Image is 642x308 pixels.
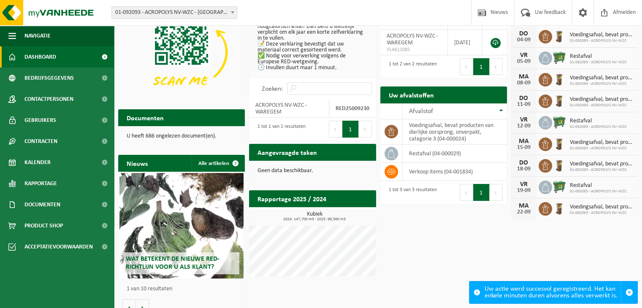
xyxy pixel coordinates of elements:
[403,119,507,145] td: voedingsafval, bevat producten van dierlijke oorsprong, onverpakt, categorie 3 (04-000024)
[515,116,532,123] div: VR
[460,58,473,75] button: Previous
[409,108,433,115] span: Afvalstof
[570,81,634,86] span: 01-092093 - ACROPOLYS NV-WZC
[126,256,219,270] span: Wat betekent de nieuwe RED-richtlijn voor u als klant?
[473,58,490,75] button: 1
[515,181,532,188] div: VR
[112,7,237,19] span: 01-092093 - ACROPOLYS NV-WZC - WAREGEM
[570,189,626,194] span: 01-092093 - ACROPOLYS NV-WZC
[24,215,63,236] span: Product Shop
[118,5,245,100] img: Download de VHEPlus App
[359,121,372,138] button: Next
[387,33,438,46] span: ACROPOLYS NV-WZC - WAREGEM
[24,89,73,110] span: Contactpersonen
[570,60,626,65] span: 01-092093 - ACROPOLYS NV-WZC
[515,123,532,129] div: 12-09
[24,194,60,215] span: Documenten
[111,6,237,19] span: 01-092093 - ACROPOLYS NV-WZC - WAREGEM
[460,184,473,201] button: Previous
[570,96,634,103] span: Voedingsafval, bevat producten van dierlijke oorsprong, onverpakt, categorie 3
[515,159,532,166] div: DO
[515,37,532,43] div: 04-09
[119,173,244,278] a: Wat betekent de nieuwe RED-richtlijn voor u als klant?
[249,99,329,118] td: ACROPOLYS NV-WZC - WAREGEM
[257,12,367,71] p: U heeft afvalstoffen zoals voedingsafval, b-hout, biologisch slib, plantaardige olie of hoogcalor...
[24,110,56,131] span: Gebruikers
[570,124,626,130] span: 01-092093 - ACROPOLYS NV-WZC
[329,121,342,138] button: Previous
[570,211,634,216] span: 01-092093 - ACROPOLYS NV-WZC
[385,183,437,202] div: 1 tot 3 van 3 resultaten
[385,57,437,76] div: 1 tot 2 van 2 resultaten
[570,161,634,168] span: Voedingsafval, bevat producten van dierlijke oorsprong, onverpakt, categorie 3
[570,53,626,60] span: Restafval
[127,133,236,139] p: U heeft 686 ongelezen document(en).
[515,145,532,151] div: 15-09
[24,25,51,46] span: Navigatie
[24,68,74,89] span: Bedrijfsgegevens
[473,184,490,201] button: 1
[118,109,172,126] h2: Documenten
[387,46,442,53] span: VLA611085
[336,105,369,112] strong: RED25009230
[515,102,532,108] div: 11-09
[448,30,482,55] td: [DATE]
[118,155,156,171] h2: Nieuws
[24,131,57,152] span: Contracten
[24,236,93,257] span: Acceptatievoorwaarden
[249,190,335,207] h2: Rapportage 2025 / 2024
[515,166,532,172] div: 18-09
[515,188,532,194] div: 19-09
[570,146,634,151] span: 01-092093 - ACROPOLYS NV-WZC
[515,52,532,59] div: VR
[552,72,566,86] img: WB-0140-HPE-BN-01
[570,168,634,173] span: 01-092093 - ACROPOLYS NV-WZC
[570,204,634,211] span: Voedingsafval, bevat producten van dierlijke oorsprong, onverpakt, categorie 3
[313,207,375,224] a: Bekijk rapportage
[342,121,359,138] button: 1
[24,152,51,173] span: Kalender
[552,158,566,172] img: WB-0140-HPE-BN-01
[485,281,621,303] div: Uw actie werd succesvol geregistreerd. Het kan enkele minuten duren alvorens alles verwerkt is.
[262,86,283,92] label: Zoeken:
[552,93,566,108] img: WB-0140-HPE-BN-01
[570,75,634,81] span: Voedingsafval, bevat producten van dierlijke oorsprong, onverpakt, categorie 3
[380,86,442,103] h2: Uw afvalstoffen
[192,155,244,172] a: Alle artikelen
[127,286,241,292] p: 1 van 10 resultaten
[515,80,532,86] div: 08-09
[570,38,634,43] span: 01-092093 - ACROPOLYS NV-WZC
[552,136,566,151] img: WB-0140-HPE-BN-01
[552,115,566,129] img: WB-0660-HPE-GN-01
[570,118,626,124] span: Restafval
[515,95,532,102] div: DO
[490,58,503,75] button: Next
[24,46,56,68] span: Dashboard
[490,184,503,201] button: Next
[515,59,532,65] div: 05-09
[552,29,566,43] img: WB-0140-HPE-BN-01
[253,211,376,222] h3: Kubiek
[515,138,532,145] div: MA
[570,182,626,189] span: Restafval
[570,32,634,38] span: Voedingsafval, bevat producten van dierlijke oorsprong, onverpakt, categorie 3
[403,145,507,163] td: restafval (04-000029)
[253,120,306,138] div: 1 tot 1 van 1 resultaten
[249,144,325,160] h2: Aangevraagde taken
[552,179,566,194] img: WB-0660-HPE-GN-01
[253,217,376,222] span: 2024: 147,700 m3 - 2025: 99,560 m3
[515,73,532,80] div: MA
[257,168,367,174] p: Geen data beschikbaar.
[24,173,57,194] span: Rapportage
[552,50,566,65] img: WB-0660-HPE-GN-01
[515,30,532,37] div: DO
[570,103,634,108] span: 01-092093 - ACROPOLYS NV-WZC
[552,201,566,215] img: WB-0140-HPE-BN-01
[515,209,532,215] div: 22-09
[515,203,532,209] div: MA
[570,139,634,146] span: Voedingsafval, bevat producten van dierlijke oorsprong, onverpakt, categorie 3
[403,163,507,181] td: verkoop items (04-001834)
